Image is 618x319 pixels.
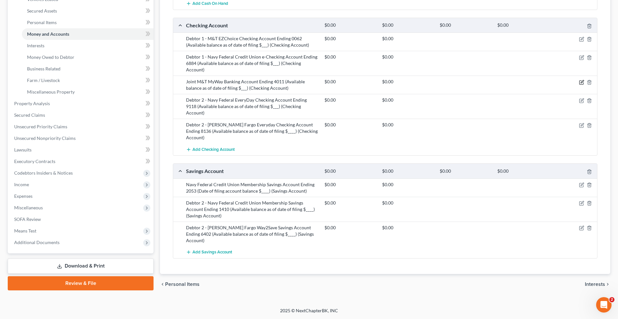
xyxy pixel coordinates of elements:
span: Unsecured Priority Claims [14,124,67,129]
span: Expenses [14,193,33,199]
div: $0.00 [379,97,436,103]
div: $0.00 [436,168,494,174]
a: Download & Print [8,259,154,274]
span: Personal Items [165,282,200,287]
div: $0.00 [321,200,379,206]
span: Lawsuits [14,147,32,152]
div: $0.00 [321,35,379,42]
div: Debtor 1 - Navy Federal Credit Union e-Checking Account Ending 6884 (Available balance as of date... [183,54,321,73]
div: $0.00 [321,181,379,188]
a: Secured Claims [9,109,154,121]
span: Add Checking Account [192,147,235,152]
div: $0.00 [379,168,436,174]
div: Navy Federal Credit Union Membership Savings Account Ending 2053 (Date of filing account balance ... [183,181,321,194]
div: $0.00 [321,54,379,60]
a: SOFA Review [9,214,154,225]
button: Add Checking Account [186,143,235,155]
div: $0.00 [321,97,379,103]
div: $0.00 [379,35,436,42]
div: $0.00 [321,22,379,28]
span: Codebtors Insiders & Notices [14,170,73,176]
span: SOFA Review [14,216,41,222]
i: chevron_right [605,282,610,287]
span: Unsecured Nonpriority Claims [14,135,76,141]
div: $0.00 [379,181,436,188]
div: Checking Account [183,22,321,29]
span: Executory Contracts [14,159,55,164]
span: 2 [609,297,614,302]
span: Secured Assets [27,8,57,14]
div: $0.00 [379,200,436,206]
a: Money Owed to Debtor [22,51,154,63]
a: Farm / Livestock [22,75,154,86]
span: Miscellaneous Property [27,89,75,95]
div: $0.00 [379,78,436,85]
a: Personal Items [22,17,154,28]
div: Debtor 2 - Navy Federal Credit Union Membership Savings Account Ending 1410 (Available balance as... [183,200,321,219]
span: Miscellaneous [14,205,43,210]
button: chevron_left Personal Items [160,282,200,287]
span: Interests [585,282,605,287]
div: $0.00 [379,22,436,28]
div: $0.00 [321,224,379,231]
div: $0.00 [379,224,436,231]
div: Joint M&T MyWay Banking Account Ending 4011 (Available balance as of date of filing $___) (Checki... [183,78,321,91]
span: Money and Accounts [27,31,69,37]
span: Secured Claims [14,112,45,118]
div: $0.00 [379,122,436,128]
span: Means Test [14,228,36,233]
button: Add Savings Account [186,246,232,258]
a: Miscellaneous Property [22,86,154,98]
button: Interests chevron_right [585,282,610,287]
span: Add Cash on Hand [192,1,228,6]
div: Debtor 2 - [PERSON_NAME] Fargo Way2Save Savings Account Ending 6402 (Available balance as of date... [183,224,321,244]
div: $0.00 [436,22,494,28]
a: Property Analysis [9,98,154,109]
a: Executory Contracts [9,156,154,167]
iframe: Intercom live chat [596,297,612,313]
span: Business Related [27,66,61,71]
div: Debtor 1 - M&T EZChoice Checking Account Ending 0062 (Available balance as of date of filing $___... [183,35,321,48]
a: Secured Assets [22,5,154,17]
a: Interests [22,40,154,51]
span: Personal Items [27,20,57,25]
span: Farm / Livestock [27,77,60,83]
div: $0.00 [379,54,436,60]
div: Debtor 2 - [PERSON_NAME] Fargo Everyday Checking Account Ending 8136 (Available balance as of dat... [183,122,321,141]
div: $0.00 [321,78,379,85]
i: chevron_left [160,282,165,287]
a: Review & File [8,276,154,290]
a: Unsecured Nonpriority Claims [9,132,154,144]
span: Money Owed to Debtor [27,54,74,60]
div: $0.00 [494,168,552,174]
div: $0.00 [321,168,379,174]
span: Property Analysis [14,101,50,106]
span: Interests [27,43,44,48]
div: Debtor 2 - Navy Federal EveryDay Checking Account Ending 9118 (Available balance as of date of fi... [183,97,321,116]
a: Unsecured Priority Claims [9,121,154,132]
div: 2025 © NextChapterBK, INC [126,307,492,319]
span: Additional Documents [14,240,60,245]
div: $0.00 [321,122,379,128]
div: Savings Account [183,168,321,174]
a: Lawsuits [9,144,154,156]
div: $0.00 [494,22,552,28]
a: Business Related [22,63,154,75]
span: Add Savings Account [192,250,232,255]
a: Money and Accounts [22,28,154,40]
span: Income [14,182,29,187]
